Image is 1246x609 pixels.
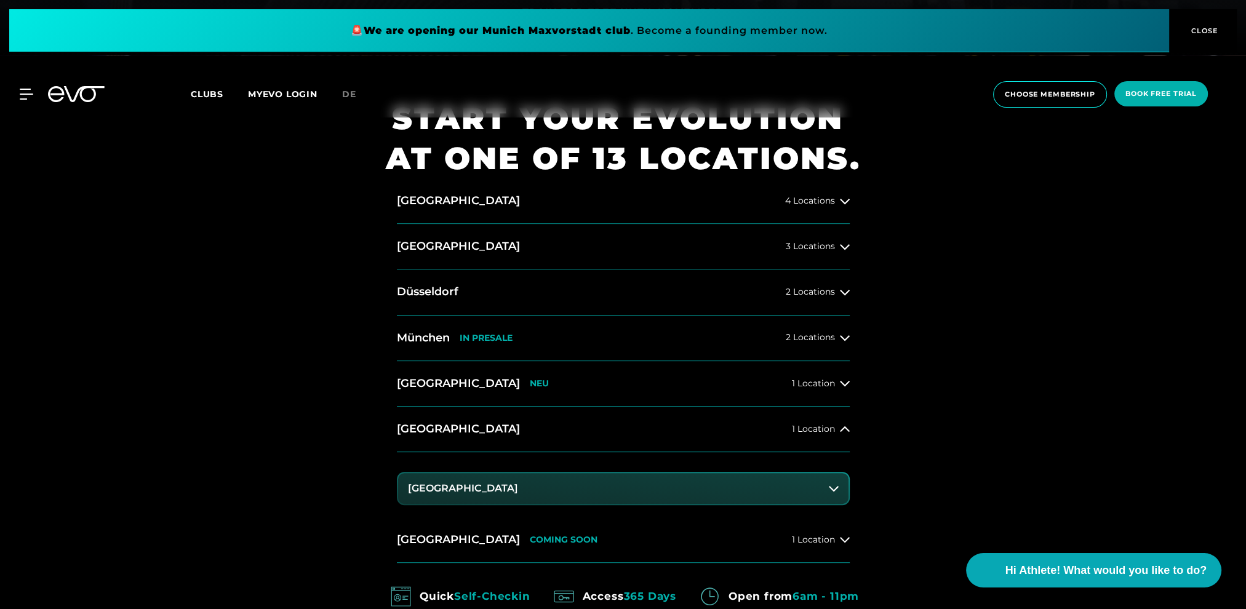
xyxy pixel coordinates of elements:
button: Hi Athlete! What would you like to do? [966,553,1221,587]
h3: [GEOGRAPHIC_DATA] [408,483,518,494]
h2: [GEOGRAPHIC_DATA] [397,239,520,254]
span: 1 Location [792,424,835,434]
button: CLOSE [1169,9,1237,52]
span: de [342,89,356,100]
a: book free trial [1111,81,1212,108]
span: CLOSE [1188,25,1218,36]
p: NEU [530,378,549,389]
span: 2 Locations [786,287,835,297]
button: [GEOGRAPHIC_DATA] [398,473,849,504]
a: MYEVO LOGIN [248,89,317,100]
h2: [GEOGRAPHIC_DATA] [397,532,520,547]
span: 4 Locations [785,196,835,205]
span: 3 Locations [786,242,835,251]
button: [GEOGRAPHIC_DATA]3 Locations [397,224,850,269]
div: Quick [420,586,530,606]
a: de [342,87,371,101]
p: IN PRESALE [460,333,513,343]
button: MünchenIN PRESALE2 Locations [397,316,850,361]
button: [GEOGRAPHIC_DATA]COMING SOON1 Location [397,517,850,563]
span: 1 Location [792,535,835,544]
button: [GEOGRAPHIC_DATA]1 Location [397,407,850,452]
a: Clubs [191,88,248,100]
button: [GEOGRAPHIC_DATA]4 Locations [397,178,850,224]
em: 6am - 11pm [793,590,859,602]
span: Clubs [191,89,223,100]
span: book free trial [1125,89,1197,99]
div: Access [583,586,676,606]
span: 1 Location [792,379,835,388]
em: 365 Days [623,590,676,602]
div: Open from [729,586,859,606]
span: 2 Locations [786,333,835,342]
span: Hi Athlete! What would you like to do? [1005,562,1207,579]
span: choose membership [1005,89,1095,100]
p: COMING SOON [530,535,597,545]
button: Düsseldorf2 Locations [397,269,850,315]
em: Self-Checkin [454,590,530,602]
h1: START YOUR EVOLUTION AT ONE OF 13 LOCATIONS. [386,98,861,178]
h2: Düsseldorf [397,284,458,300]
a: choose membership [989,81,1111,108]
button: [GEOGRAPHIC_DATA]NEU1 Location [397,361,850,407]
h2: [GEOGRAPHIC_DATA] [397,421,520,437]
h2: [GEOGRAPHIC_DATA] [397,193,520,209]
h2: München [397,330,450,346]
h2: [GEOGRAPHIC_DATA] [397,376,520,391]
